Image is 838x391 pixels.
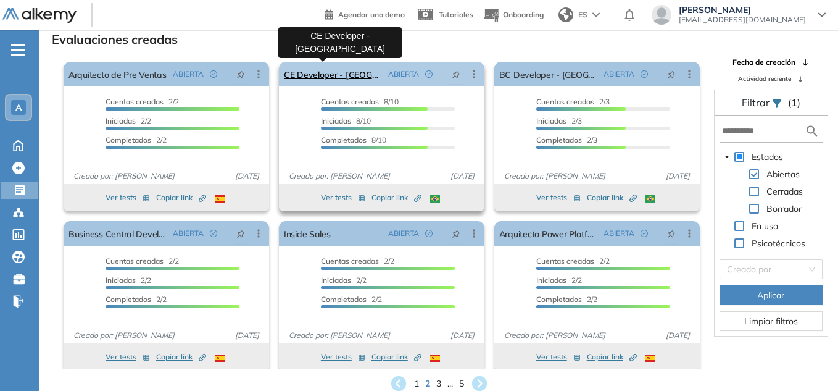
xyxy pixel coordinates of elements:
[106,97,179,106] span: 2/2
[106,295,151,304] span: Completados
[742,96,772,109] span: Filtrar
[661,170,695,182] span: [DATE]
[738,74,791,83] span: Actividad reciente
[425,70,433,78] span: check-circle
[106,256,179,266] span: 2/2
[604,69,634,80] span: ABIERTA
[788,95,800,110] span: (1)
[658,224,685,243] button: pushpin
[2,8,77,23] img: Logo
[321,275,351,285] span: Iniciadas
[764,201,804,216] span: Borrador
[321,256,394,266] span: 2/2
[645,355,655,362] img: ESP
[536,97,594,106] span: Cuentas creadas
[667,69,676,79] span: pushpin
[766,203,802,214] span: Borrador
[156,351,206,363] span: Copiar link
[321,350,365,364] button: Ver tests
[447,377,453,390] span: ...
[536,116,582,125] span: 2/3
[587,351,637,363] span: Copiar link
[446,330,479,341] span: [DATE]
[499,330,610,341] span: Creado por: [PERSON_NAME]
[536,116,566,125] span: Iniciadas
[106,135,151,145] span: Completados
[536,190,581,205] button: Ver tests
[752,151,783,162] span: Estados
[536,135,582,145] span: Completados
[173,69,204,80] span: ABIERTA
[321,190,365,205] button: Ver tests
[749,149,786,164] span: Estados
[459,377,464,390] span: 5
[210,230,217,237] span: check-circle
[536,97,610,106] span: 2/3
[430,195,440,203] img: BRA
[230,170,264,182] span: [DATE]
[156,350,206,364] button: Copiar link
[215,195,225,203] img: ESP
[156,190,206,205] button: Copiar link
[106,256,164,266] span: Cuentas creadas
[425,230,433,237] span: check-circle
[106,97,164,106] span: Cuentas creadas
[371,350,421,364] button: Copiar link
[592,12,600,17] img: arrow
[805,124,819,139] img: search icon
[764,167,802,182] span: Abiertas
[679,15,806,25] span: [EMAIL_ADDRESS][DOMAIN_NAME]
[68,62,167,86] a: Arquitecto de Pre Ventas
[106,275,151,285] span: 2/2
[321,135,386,145] span: 8/10
[284,170,395,182] span: Creado por: [PERSON_NAME]
[764,184,805,199] span: Cerradas
[720,311,823,331] button: Limpiar filtros
[744,314,798,328] span: Limpiar filtros
[52,32,178,47] h3: Evaluaciones creadas
[156,192,206,203] span: Copiar link
[414,377,419,390] span: 1
[388,69,419,80] span: ABIERTA
[338,10,405,19] span: Agendar una demo
[558,7,573,22] img: world
[757,288,784,302] span: Aplicar
[536,350,581,364] button: Ver tests
[439,10,473,19] span: Tutoriales
[325,6,405,21] a: Agendar una demo
[321,116,351,125] span: Iniciadas
[578,9,587,20] span: ES
[749,219,781,233] span: En uso
[536,275,582,285] span: 2/2
[452,229,460,238] span: pushpin
[321,295,382,304] span: 2/2
[499,170,610,182] span: Creado por: [PERSON_NAME]
[766,169,800,180] span: Abiertas
[536,275,566,285] span: Iniciadas
[106,295,167,304] span: 2/2
[645,195,655,203] img: BRA
[499,62,599,86] a: BC Developer - [GEOGRAPHIC_DATA]
[679,5,806,15] span: [PERSON_NAME]
[430,355,440,362] img: ESP
[720,285,823,305] button: Aplicar
[68,221,168,246] a: Business Central Developer
[106,275,136,285] span: Iniciadas
[106,116,136,125] span: Iniciadas
[641,70,648,78] span: check-circle
[536,256,610,266] span: 2/2
[587,192,637,203] span: Copiar link
[321,97,379,106] span: Cuentas creadas
[536,295,597,304] span: 2/2
[106,350,150,364] button: Ver tests
[452,69,460,79] span: pushpin
[499,221,599,246] a: Arquitecto Power Platform
[15,103,22,112] span: A
[284,330,395,341] span: Creado por: [PERSON_NAME]
[752,238,805,249] span: Psicotécnicos
[321,97,399,106] span: 8/10
[442,224,470,243] button: pushpin
[766,186,803,197] span: Cerradas
[106,116,151,125] span: 2/2
[227,224,254,243] button: pushpin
